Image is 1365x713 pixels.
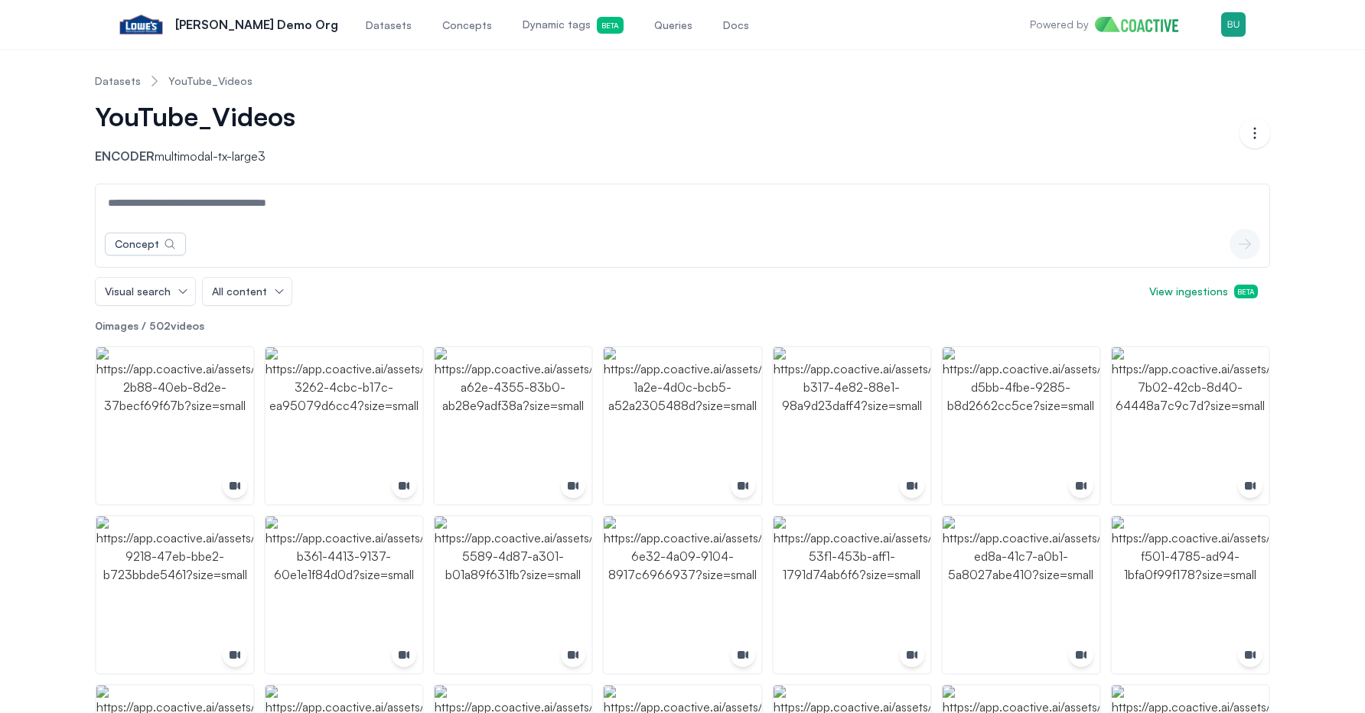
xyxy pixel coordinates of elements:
p: multimodal-tx-large3 [95,147,329,165]
span: Encoder [95,148,155,164]
img: https://app.coactive.ai/assets/ui/images/coactive/YouTube_Videos_1755191604599/fa5d0181-b317-4e82... [774,347,930,504]
span: Datasets [366,18,412,33]
nav: Breadcrumb [95,61,1270,101]
button: Concept [105,233,186,256]
span: Dynamic tags [523,17,624,34]
span: All content [212,284,267,299]
span: 502 [149,319,171,332]
img: https://app.coactive.ai/assets/ui/images/coactive/YouTube_Videos_1755191604599/1aca6a37-a62e-4355... [435,347,591,504]
p: images / videos [95,318,1270,334]
p: [PERSON_NAME] Demo Org [175,15,338,34]
span: Concepts [442,18,492,33]
img: https://app.coactive.ai/assets/ui/images/coactive/YouTube_Videos_1755191604599/9804d129-f501-4785... [1112,516,1269,673]
button: YouTube_Videos [95,101,317,132]
span: View ingestions [1149,284,1258,299]
img: https://app.coactive.ai/assets/ui/images/coactive/YouTube_Videos_1755191604599/e8aca39c-7b02-42cb... [1112,347,1269,504]
img: https://app.coactive.ai/assets/ui/images/coactive/YouTube_Videos_1755191604599/bda681c8-6e32-4a09... [604,516,761,673]
p: Powered by [1030,17,1089,32]
img: Menu for the logged in user [1221,12,1246,37]
button: Visual search [96,278,195,305]
img: https://app.coactive.ai/assets/ui/images/coactive/YouTube_Videos_1755191604599/aa44e798-2b88-40eb... [96,347,253,504]
img: https://app.coactive.ai/assets/ui/images/coactive/YouTube_Videos_1755191604599/1f114c64-53f1-453b... [774,516,930,673]
button: View ingestionsBeta [1137,278,1270,305]
img: https://app.coactive.ai/assets/ui/images/coactive/YouTube_Videos_1755191604599/e962faaf-d5bb-4fbe... [943,347,1099,504]
span: Beta [597,17,624,34]
a: Datasets [95,73,141,89]
span: YouTube_Videos [95,101,295,132]
img: https://app.coactive.ai/assets/ui/images/coactive/YouTube_Videos_1755191604599/ab4b886b-ed8a-41c7... [943,516,1099,673]
img: https://app.coactive.ai/assets/ui/images/coactive/YouTube_Videos_1755191604599/7dcbd7a0-9218-47eb... [96,516,253,673]
span: Beta [1234,285,1258,298]
img: https://app.coactive.ai/assets/ui/images/coactive/YouTube_Videos_1755191604599/3041061f-5589-4d87... [435,516,591,673]
img: https://app.coactive.ai/assets/ui/images/coactive/YouTube_Videos_1755191604599/9d7a2c5f-b361-4413... [266,516,422,673]
span: 0 [95,319,103,332]
button: All content [203,278,292,305]
a: YouTube_Videos [168,73,252,89]
img: https://app.coactive.ai/assets/ui/images/coactive/YouTube_Videos_1755191604599/97e0ddbe-3262-4cbc... [266,347,422,504]
img: Lowe's Demo Org [119,12,163,37]
div: Concept [115,236,159,252]
img: https://app.coactive.ai/assets/ui/images/coactive/YouTube_Videos_1755191604599/65706def-1a2e-4d0c... [604,347,761,504]
img: Home [1095,17,1191,32]
span: Visual search [105,284,171,299]
span: Queries [654,18,692,33]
